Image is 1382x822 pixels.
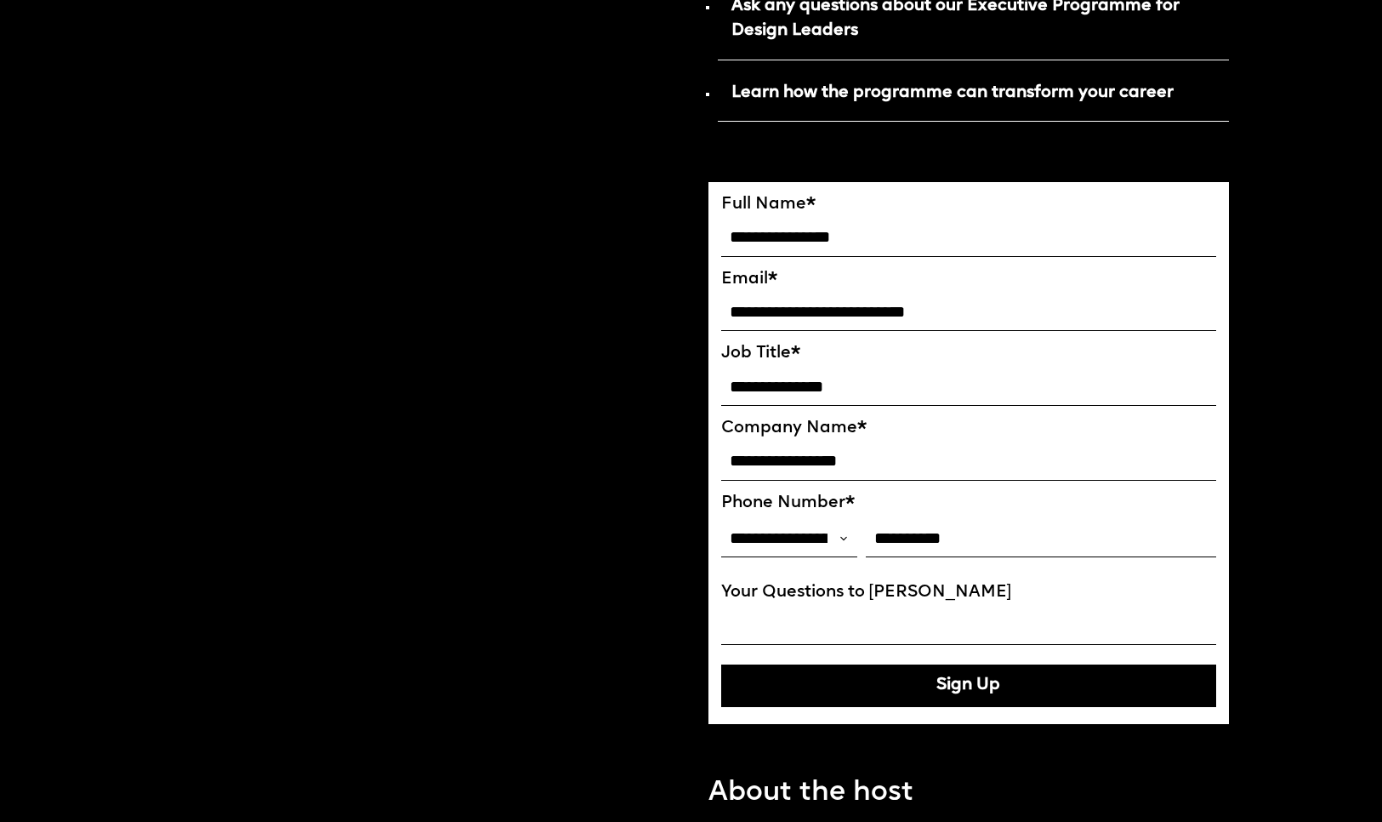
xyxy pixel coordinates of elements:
[721,195,1217,214] label: Full Name
[721,583,1217,602] label: Your Questions to [PERSON_NAME]
[721,494,1217,513] label: Phone Number
[708,774,913,813] p: About the host
[721,344,1217,363] label: Job Title
[721,270,1217,289] label: Email
[731,84,1174,101] strong: Learn how the programme can transform your career
[721,665,1217,707] button: Sign Up
[721,419,1217,438] label: Company Name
